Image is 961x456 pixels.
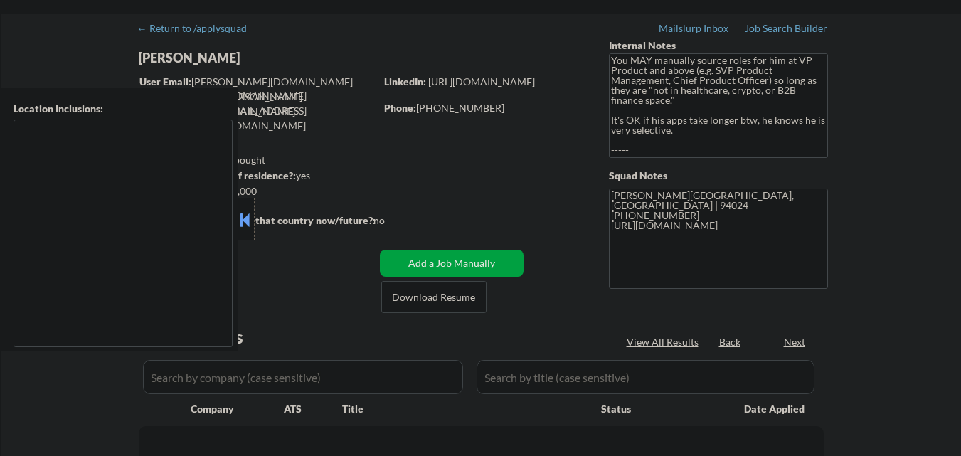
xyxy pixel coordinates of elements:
[428,75,535,88] a: [URL][DOMAIN_NAME]
[143,360,463,394] input: Search by company (case sensitive)
[627,335,703,349] div: View All Results
[384,75,426,88] strong: LinkedIn:
[659,23,730,33] div: Mailslurp Inbox
[381,281,487,313] button: Download Resume
[659,23,730,37] a: Mailslurp Inbox
[139,214,376,226] strong: Will need Visa to work in that country now/future?:
[139,90,375,132] div: [PERSON_NAME][DOMAIN_NAME][EMAIL_ADDRESS][DOMAIN_NAME]
[14,102,233,116] div: Location Inclusions:
[138,184,375,198] div: $225,000
[139,105,375,132] div: [DOMAIN_NAME][EMAIL_ADDRESS][DOMAIN_NAME]
[745,23,828,33] div: Job Search Builder
[380,250,524,277] button: Add a Job Manually
[284,402,342,416] div: ATS
[137,23,260,37] a: ← Return to /applysquad
[744,402,807,416] div: Date Applied
[609,169,828,183] div: Squad Notes
[138,153,375,167] div: 48 sent / 200 bought
[139,75,375,102] div: [PERSON_NAME][DOMAIN_NAME][EMAIL_ADDRESS][DOMAIN_NAME]
[477,360,814,394] input: Search by title (case sensitive)
[719,335,742,349] div: Back
[373,213,414,228] div: no
[342,402,588,416] div: Title
[384,101,585,115] div: [PHONE_NUMBER]
[609,38,828,53] div: Internal Notes
[137,23,260,33] div: ← Return to /applysquad
[139,75,191,88] strong: User Email:
[384,102,416,114] strong: Phone:
[191,402,284,416] div: Company
[139,49,431,67] div: [PERSON_NAME]
[601,396,723,421] div: Status
[784,335,807,349] div: Next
